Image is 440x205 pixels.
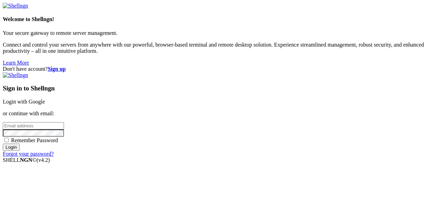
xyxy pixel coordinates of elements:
[3,30,437,36] p: Your secure gateway to remote server management.
[4,138,9,142] input: Remember Password
[3,85,437,92] h3: Sign in to Shellngn
[37,157,50,163] span: 4.2.0
[3,3,28,9] img: Shellngn
[3,151,54,157] a: Forgot your password?
[3,66,437,72] div: Don't have account?
[3,122,64,129] input: Email address
[3,157,50,163] span: SHELL ©
[3,42,437,54] p: Connect and control your servers from anywhere with our powerful, browser-based terminal and remo...
[3,110,437,117] p: or continue with email:
[3,60,29,66] a: Learn More
[3,16,437,22] h4: Welcome to Shellngn!
[20,157,33,163] b: NGN
[3,144,20,151] input: Login
[11,137,58,143] span: Remember Password
[3,99,45,105] a: Login with Google
[48,66,66,72] a: Sign up
[3,72,28,78] img: Shellngn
